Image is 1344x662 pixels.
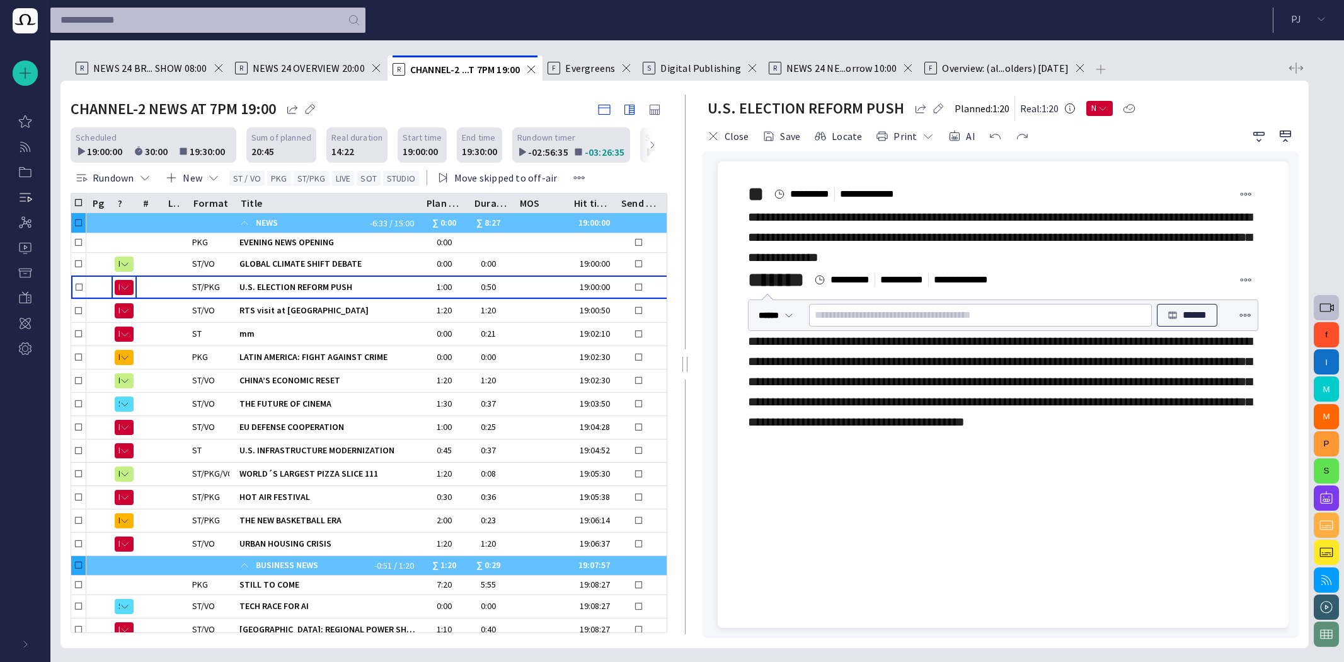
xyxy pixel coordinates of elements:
div: 19:05:30 [573,468,610,480]
div: MOS [520,197,540,209]
span: M [118,351,120,364]
div: 1:30 [425,398,463,410]
span: Scheduled [76,131,117,144]
div: 0:36 [481,491,501,503]
div: 19:05:38 [573,491,610,503]
span: BUSINESS NEWS [256,556,368,575]
div: 0:37 [481,444,501,456]
span: N [118,538,120,550]
span: HOT AIR FESTIVAL [239,491,415,503]
div: 1:20 [425,468,463,480]
div: 20:45 [251,144,274,159]
div: ST/VO [192,538,215,550]
span: -0:51 / 1:20 [373,559,415,572]
div: 1:20 [425,305,463,316]
span: My Octopus [18,114,33,129]
div: 0:50 [481,281,501,293]
div: Story-centric preview [13,311,38,336]
button: f [1314,322,1339,347]
div: WORLD´S LARGEST PIZZA SLICE 111 [239,463,415,485]
div: 1:20 [425,538,463,550]
button: S [115,393,134,415]
button: N [115,533,134,555]
div: 19:00:00 [403,144,438,159]
div: 7:20 [425,579,463,591]
div: 0:45 [425,444,463,456]
div: Pg [93,197,104,209]
div: BUSINESS NEWS [239,556,368,575]
div: Format [193,197,228,209]
span: M [118,514,120,527]
span: Evergreens [565,62,615,74]
button: Close [703,125,754,148]
span: THE FUTURE OF CINEMA [239,398,415,410]
p: R [235,62,248,74]
span: EU DEFENSE COOPERATION [239,421,415,433]
span: Admin [18,341,33,356]
div: # [143,197,149,209]
span: NEWS [256,214,364,233]
span: mm [239,328,415,340]
div: 0:00 [425,328,463,340]
button: PJ [1281,8,1336,30]
img: Octopus News Room [13,8,38,33]
button: PKG [267,171,291,186]
div: 19:00:50 [573,305,610,316]
span: N [118,328,120,340]
button: M [1314,376,1339,402]
span: Framedrop AI [18,291,33,306]
button: New [161,166,224,189]
div: 19:02:30 [573,351,610,363]
span: STILL TO COME [239,579,415,591]
p: P J [1291,11,1301,26]
span: Media [18,240,33,255]
span: CHANNEL-2 ...T 7PM 19:00 [410,63,520,76]
div: Media [13,235,38,260]
div: 19:30:00 [190,144,231,159]
div: ST/VO [192,398,215,410]
button: M [115,509,134,532]
span: EVENING NEWS OPENING [239,236,415,248]
div: 0:00 [481,600,501,612]
div: URBAN HOUSING CRISIS [239,533,415,555]
div: 19:08:27 [573,579,610,591]
button: Save [758,125,805,148]
div: THE NEW BASKETBALL ERA [239,509,415,532]
div: TECH RACE FOR AI [239,595,415,618]
div: ST/VO [192,375,215,386]
div: RNEWS 24 NE...orrow 10:00 [764,55,920,81]
span: CHINA’S ECONOMIC RESET [239,375,415,386]
div: ST/VO [192,421,215,433]
button: N [115,299,134,322]
div: FEvergreens [543,55,638,81]
div: ST [192,444,202,456]
div: ST/PKG/VO [192,468,229,480]
div: 1:20 [425,375,463,386]
p: Real: 1:20 [1020,101,1059,116]
div: 19:06:37 [573,538,610,550]
button: R [115,463,134,485]
span: Story-centric preview [18,316,33,331]
span: Rundowns [18,190,33,205]
div: NEWS [239,213,364,233]
div: 19:30:00 [462,144,497,159]
div: 19:00:00 [573,214,610,233]
button: Rundown [71,166,156,189]
button: N [115,439,134,462]
div: mm [239,323,415,346]
div: 0:25 [481,421,501,433]
p: R [76,62,88,74]
p: Story-centric preview [18,316,33,328]
p: Media [18,240,33,253]
div: Hit time [574,197,609,209]
h2: CHANNEL-2 NEWS AT 7PM 19:00 [71,100,276,118]
span: URBAN HOUSING CRISIS [239,538,415,550]
button: N [115,618,134,641]
div: 19:00:00 [573,281,610,293]
p: Admin [18,341,33,354]
div: 14:22 [331,144,354,159]
button: P [1314,431,1339,456]
span: RTS visit at [GEOGRAPHIC_DATA] [239,305,415,316]
div: Send to LiveU [621,197,657,209]
div: ∑ 8:27 [476,214,505,233]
